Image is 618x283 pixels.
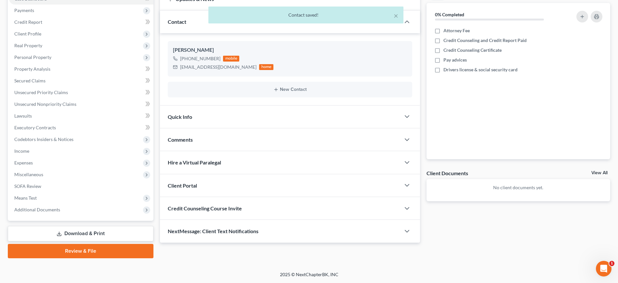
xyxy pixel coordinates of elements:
button: × [394,12,398,20]
span: Miscellaneous [14,172,43,177]
a: Property Analysis [9,63,153,75]
span: Credit Counseling Course Invite [168,205,242,211]
span: Hire a Virtual Paralegal [168,159,221,165]
span: Lawsuits [14,113,32,119]
span: Drivers license & social security card [443,66,518,73]
span: Quick Info [168,114,192,120]
a: Review & File [8,244,153,258]
div: mobile [223,56,239,62]
span: 1 [609,261,614,266]
div: 2025 © NextChapterBK, INC [124,271,494,283]
span: Client Portal [168,182,197,189]
span: Property Analysis [14,66,50,72]
div: [PHONE_NUMBER] [180,55,220,62]
span: Personal Property [14,54,51,60]
p: No client documents yet. [432,184,605,191]
div: [PERSON_NAME] [173,46,407,54]
span: Credit Counseling Certificate [443,47,502,53]
a: Unsecured Nonpriority Claims [9,98,153,110]
a: Download & Print [8,226,153,241]
span: Unsecured Priority Claims [14,90,68,95]
span: NextMessage: Client Text Notifications [168,228,258,234]
iframe: Intercom live chat [596,261,611,276]
span: Pay advices [443,57,467,63]
a: SOFA Review [9,180,153,192]
span: Income [14,148,29,154]
span: Comments [168,136,193,143]
div: Client Documents [427,170,468,177]
span: Additional Documents [14,207,60,212]
div: [EMAIL_ADDRESS][DOMAIN_NAME] [180,64,256,70]
span: Attorney Fee [443,27,470,34]
a: Lawsuits [9,110,153,122]
a: Secured Claims [9,75,153,87]
span: Means Test [14,195,37,201]
span: Codebtors Insiders & Notices [14,136,73,142]
button: New Contact [173,87,407,92]
span: Real Property [14,43,42,48]
div: home [259,64,273,70]
span: Unsecured Nonpriority Claims [14,101,76,107]
a: Unsecured Priority Claims [9,87,153,98]
div: Contact saved! [214,12,398,18]
span: Client Profile [14,31,41,36]
a: View All [591,171,608,175]
span: Secured Claims [14,78,46,83]
a: Executory Contracts [9,122,153,134]
span: Executory Contracts [14,125,56,130]
span: Credit Counseling and Credit Report Paid [443,37,527,44]
span: SOFA Review [14,183,41,189]
span: Expenses [14,160,33,165]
